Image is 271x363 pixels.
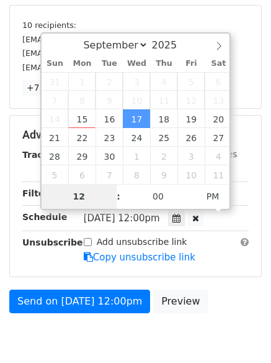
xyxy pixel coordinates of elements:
[42,147,69,165] span: September 28, 2025
[68,128,96,147] span: September 22, 2025
[123,60,150,68] span: Wed
[42,184,117,209] input: Hour
[123,165,150,184] span: October 8, 2025
[150,128,177,147] span: September 25, 2025
[205,147,232,165] span: October 4, 2025
[96,60,123,68] span: Tue
[205,165,232,184] span: October 11, 2025
[22,80,69,96] a: +7 more
[205,109,232,128] span: September 20, 2025
[22,21,76,30] small: 10 recipients:
[123,147,150,165] span: October 1, 2025
[150,60,177,68] span: Thu
[68,72,96,91] span: September 1, 2025
[22,35,161,44] small: [EMAIL_ADDRESS][DOMAIN_NAME]
[177,60,205,68] span: Fri
[22,188,54,198] strong: Filters
[42,72,69,91] span: August 31, 2025
[177,128,205,147] span: September 26, 2025
[150,147,177,165] span: October 2, 2025
[150,165,177,184] span: October 9, 2025
[22,150,64,160] strong: Tracking
[68,109,96,128] span: September 15, 2025
[68,165,96,184] span: October 6, 2025
[120,184,196,209] input: Minute
[97,236,187,249] label: Add unsubscribe link
[96,72,123,91] span: September 2, 2025
[205,91,232,109] span: September 13, 2025
[96,109,123,128] span: September 16, 2025
[153,290,208,313] a: Preview
[123,72,150,91] span: September 3, 2025
[96,128,123,147] span: September 23, 2025
[177,91,205,109] span: September 12, 2025
[68,60,96,68] span: Mon
[96,165,123,184] span: October 7, 2025
[177,72,205,91] span: September 5, 2025
[177,109,205,128] span: September 19, 2025
[209,303,271,363] iframe: Chat Widget
[196,184,230,209] span: Click to toggle
[205,60,232,68] span: Sat
[123,109,150,128] span: September 17, 2025
[22,237,83,247] strong: Unsubscribe
[205,128,232,147] span: September 27, 2025
[205,72,232,91] span: September 6, 2025
[22,63,161,72] small: [EMAIL_ADDRESS][DOMAIN_NAME]
[150,109,177,128] span: September 18, 2025
[150,91,177,109] span: September 11, 2025
[117,184,120,209] span: :
[22,212,67,222] strong: Schedule
[123,128,150,147] span: September 24, 2025
[84,252,195,263] a: Copy unsubscribe link
[22,48,161,58] small: [EMAIL_ADDRESS][DOMAIN_NAME]
[22,128,249,142] h5: Advanced
[177,165,205,184] span: October 10, 2025
[42,60,69,68] span: Sun
[42,109,69,128] span: September 14, 2025
[96,147,123,165] span: September 30, 2025
[84,213,160,224] span: [DATE] 12:00pm
[42,128,69,147] span: September 21, 2025
[96,91,123,109] span: September 9, 2025
[68,91,96,109] span: September 8, 2025
[150,72,177,91] span: September 4, 2025
[123,91,150,109] span: September 10, 2025
[177,147,205,165] span: October 3, 2025
[9,290,150,313] a: Send on [DATE] 12:00pm
[68,147,96,165] span: September 29, 2025
[42,165,69,184] span: October 5, 2025
[42,91,69,109] span: September 7, 2025
[148,39,193,51] input: Year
